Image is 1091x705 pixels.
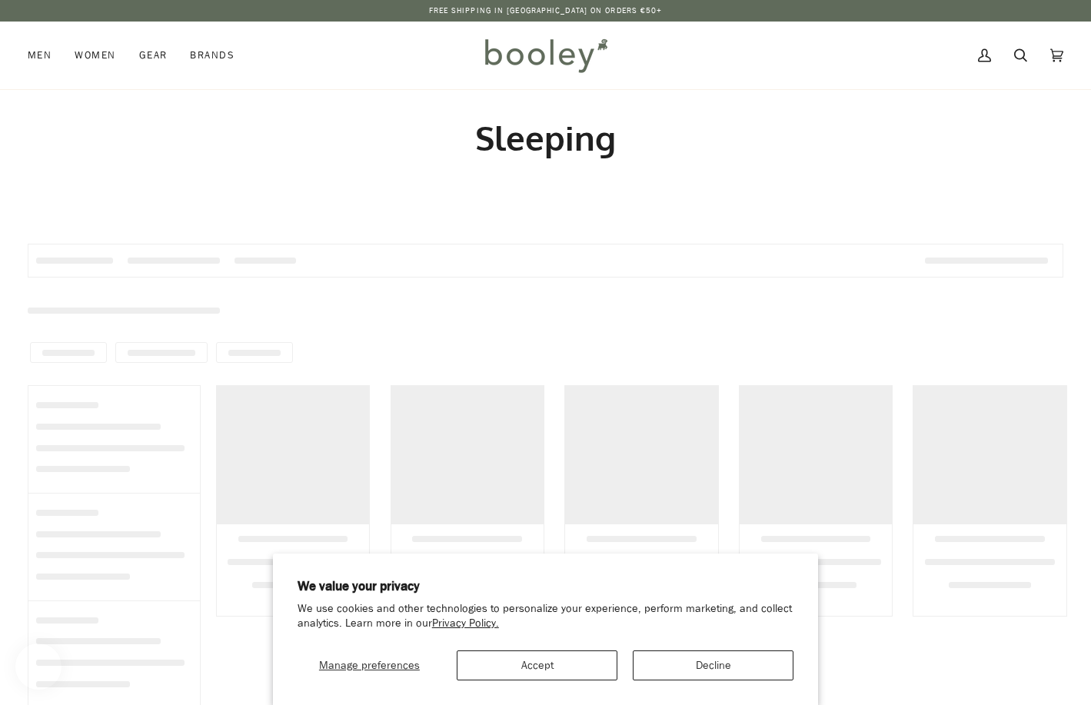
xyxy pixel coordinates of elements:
a: Gear [128,22,179,89]
span: Brands [190,48,234,63]
img: Booley [478,33,613,78]
p: We use cookies and other technologies to personalize your experience, perform marketing, and coll... [298,602,794,631]
a: Privacy Policy. [432,616,499,630]
a: Brands [178,22,246,89]
iframe: Button to open loyalty program pop-up [15,643,62,690]
span: Women [75,48,115,63]
p: Free Shipping in [GEOGRAPHIC_DATA] on Orders €50+ [429,5,663,17]
h2: We value your privacy [298,578,794,595]
span: Gear [139,48,168,63]
h1: Sleeping [28,117,1063,159]
button: Accept [457,650,617,680]
span: Manage preferences [319,658,420,673]
button: Manage preferences [298,650,441,680]
button: Decline [633,650,793,680]
span: Men [28,48,52,63]
a: Women [63,22,127,89]
a: Men [28,22,63,89]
